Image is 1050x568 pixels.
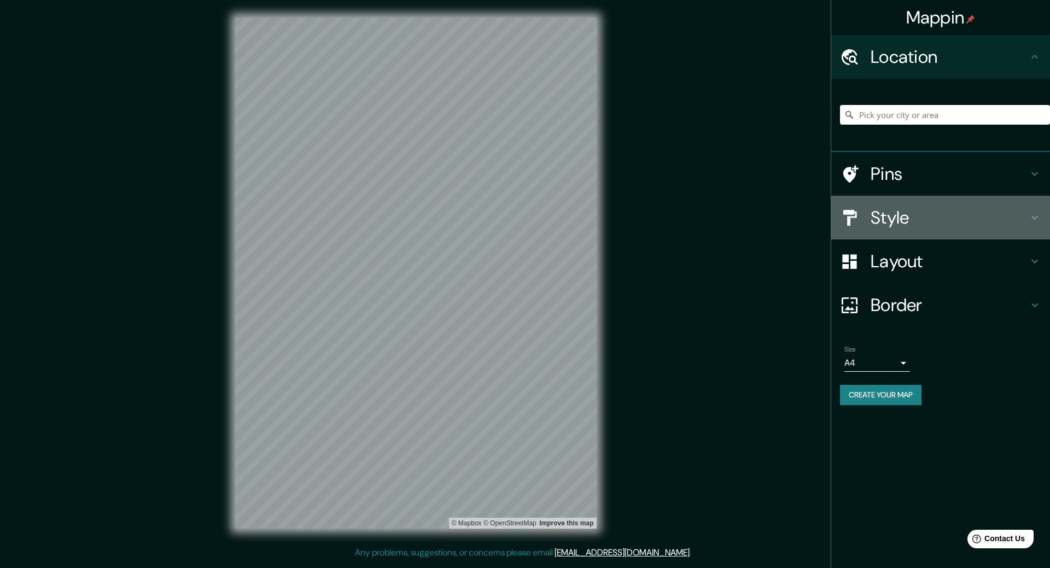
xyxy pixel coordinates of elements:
[840,385,921,405] button: Create your map
[844,354,910,372] div: A4
[693,546,695,559] div: .
[871,250,1028,272] h4: Layout
[831,152,1050,196] div: Pins
[871,46,1028,68] h4: Location
[831,196,1050,239] div: Style
[844,345,856,354] label: Size
[871,294,1028,316] h4: Border
[539,519,593,527] a: Map feedback
[483,519,536,527] a: OpenStreetMap
[953,525,1038,556] iframe: Help widget launcher
[871,207,1028,229] h4: Style
[691,546,693,559] div: .
[452,519,482,527] a: Mapbox
[871,163,1028,185] h4: Pins
[555,547,690,558] a: [EMAIL_ADDRESS][DOMAIN_NAME]
[966,15,975,24] img: pin-icon.png
[840,105,1050,125] input: Pick your city or area
[831,239,1050,283] div: Layout
[906,7,976,28] h4: Mappin
[831,35,1050,79] div: Location
[235,17,597,529] canvas: Map
[831,283,1050,327] div: Border
[355,546,691,559] p: Any problems, suggestions, or concerns please email .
